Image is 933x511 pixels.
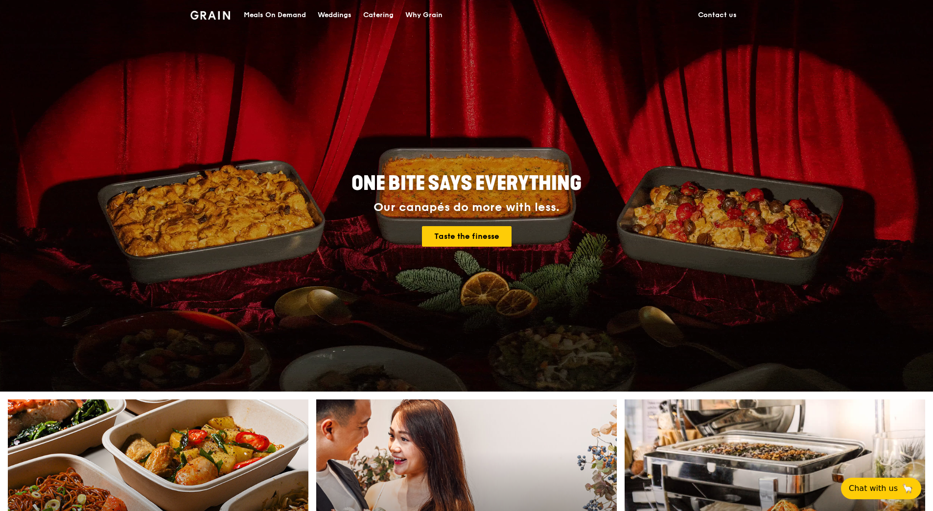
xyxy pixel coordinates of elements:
button: Chat with us🦙 [841,478,921,499]
a: Taste the finesse [422,226,512,247]
div: Meals On Demand [244,0,306,30]
div: Our canapés do more with less. [290,201,643,214]
a: Contact us [692,0,743,30]
span: ONE BITE SAYS EVERYTHING [351,172,582,195]
img: Grain [190,11,230,20]
div: Catering [363,0,394,30]
a: Catering [357,0,399,30]
a: Weddings [312,0,357,30]
a: Why Grain [399,0,448,30]
div: Weddings [318,0,351,30]
div: Why Grain [405,0,443,30]
span: Chat with us [849,483,898,494]
span: 🦙 [902,483,913,494]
